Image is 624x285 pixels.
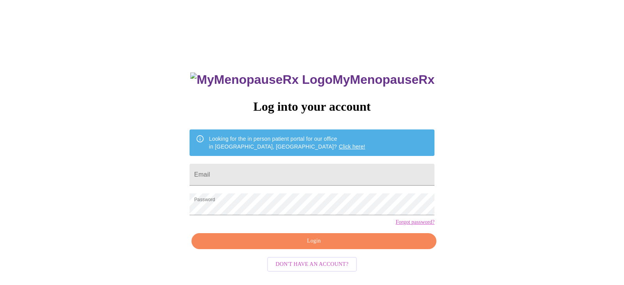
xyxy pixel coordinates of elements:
[190,73,434,87] h3: MyMenopauseRx
[200,236,427,246] span: Login
[265,260,359,267] a: Don't have an account?
[267,257,357,272] button: Don't have an account?
[190,99,434,114] h3: Log into your account
[209,132,365,154] div: Looking for the in person patient portal for our office in [GEOGRAPHIC_DATA], [GEOGRAPHIC_DATA]?
[190,73,332,87] img: MyMenopauseRx Logo
[339,143,365,150] a: Click here!
[276,260,349,269] span: Don't have an account?
[395,219,434,225] a: Forgot password?
[191,233,436,249] button: Login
